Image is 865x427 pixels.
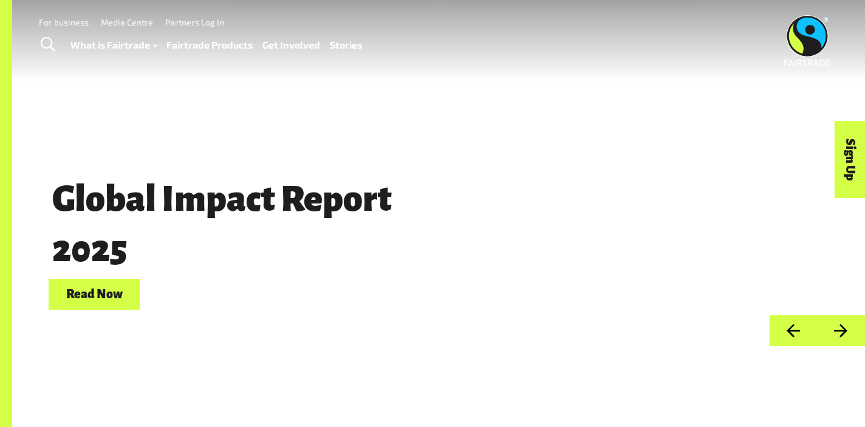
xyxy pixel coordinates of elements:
[330,36,362,54] a: Stories
[817,315,865,346] button: Next
[49,279,140,310] a: Read Now
[262,36,320,54] a: Get Involved
[49,180,396,269] span: Global Impact Report 2025
[33,30,63,60] a: Toggle Search
[165,17,224,27] a: Partners Log In
[784,15,831,66] img: Fairtrade Australia New Zealand logo
[70,36,157,54] a: What is Fairtrade
[166,36,253,54] a: Fairtrade Products
[769,315,817,346] button: Previous
[101,17,153,27] a: Media Centre
[39,17,89,27] a: For business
